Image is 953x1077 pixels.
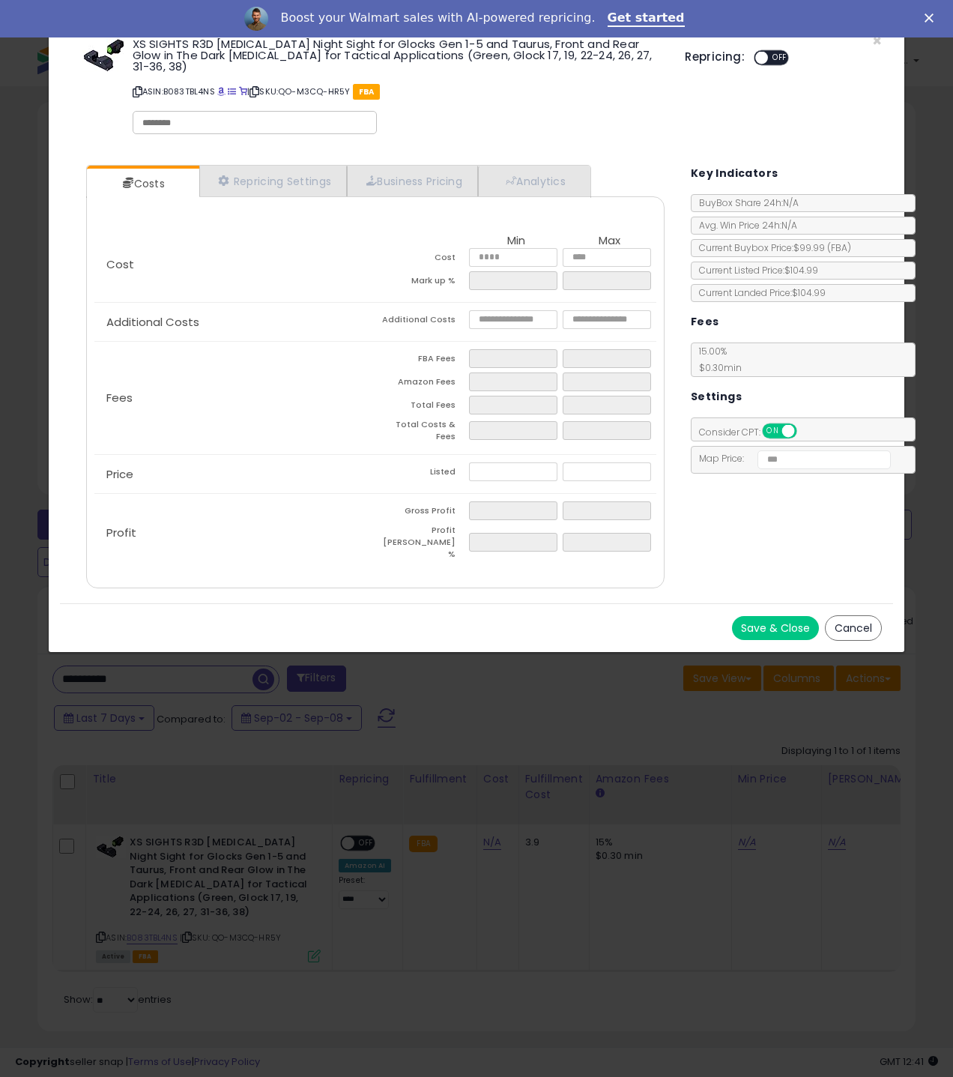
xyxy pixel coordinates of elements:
a: BuyBox page [217,85,226,97]
button: Cancel [825,615,882,641]
p: Price [94,468,375,480]
h5: Settings [691,387,742,406]
a: All offer listings [228,85,236,97]
a: Business Pricing [347,166,478,196]
p: Additional Costs [94,316,375,328]
td: Total Fees [375,396,469,419]
td: Listed [375,462,469,486]
p: Fees [94,392,375,404]
p: Profit [94,527,375,539]
button: Save & Close [732,616,819,640]
img: Profile image for Adrian [244,7,268,31]
span: ( FBA ) [827,241,851,254]
p: Cost [94,259,375,271]
span: Map Price: [692,452,892,465]
span: OFF [794,425,818,438]
span: × [872,30,882,52]
h3: XS SIGHTS R3D [MEDICAL_DATA] Night Sight for Glocks Gen 1-5 and Taurus, Front and Rear Glow in Th... [133,38,663,72]
span: $99.99 [793,241,851,254]
a: Your listing only [239,85,247,97]
span: Current Buybox Price: [692,241,851,254]
td: Cost [375,248,469,271]
span: Current Listed Price: $104.99 [692,264,818,277]
h5: Key Indicators [691,164,778,183]
span: BuyBox Share 24h: N/A [692,196,799,209]
span: Current Landed Price: $104.99 [692,286,826,299]
img: 313RaPq4KbL._SL60_.jpg [82,38,127,72]
h5: Repricing: [685,51,745,63]
div: Close [925,13,940,22]
span: 15.00 % [692,345,742,374]
a: Costs [87,169,198,199]
td: Amazon Fees [375,372,469,396]
span: OFF [768,52,792,64]
h5: Fees [691,313,719,331]
div: Boost your Walmart sales with AI-powered repricing. [280,10,595,25]
span: ON [763,425,782,438]
span: $0.30 min [692,361,742,374]
a: Get started [608,10,685,27]
th: Max [563,235,656,248]
td: Mark up % [375,271,469,295]
td: FBA Fees [375,349,469,372]
span: Consider CPT: [692,426,817,438]
th: Min [469,235,563,248]
td: Additional Costs [375,310,469,334]
td: Total Costs & Fees [375,419,469,447]
p: ASIN: B083TBL4NS | SKU: QO-M3CQ-HR5Y [133,79,663,103]
a: Repricing Settings [199,166,348,196]
td: Gross Profit [375,501,469,525]
td: Profit [PERSON_NAME] % [375,525,469,564]
a: Analytics [478,166,589,196]
span: FBA [353,84,381,100]
span: Avg. Win Price 24h: N/A [692,219,797,232]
